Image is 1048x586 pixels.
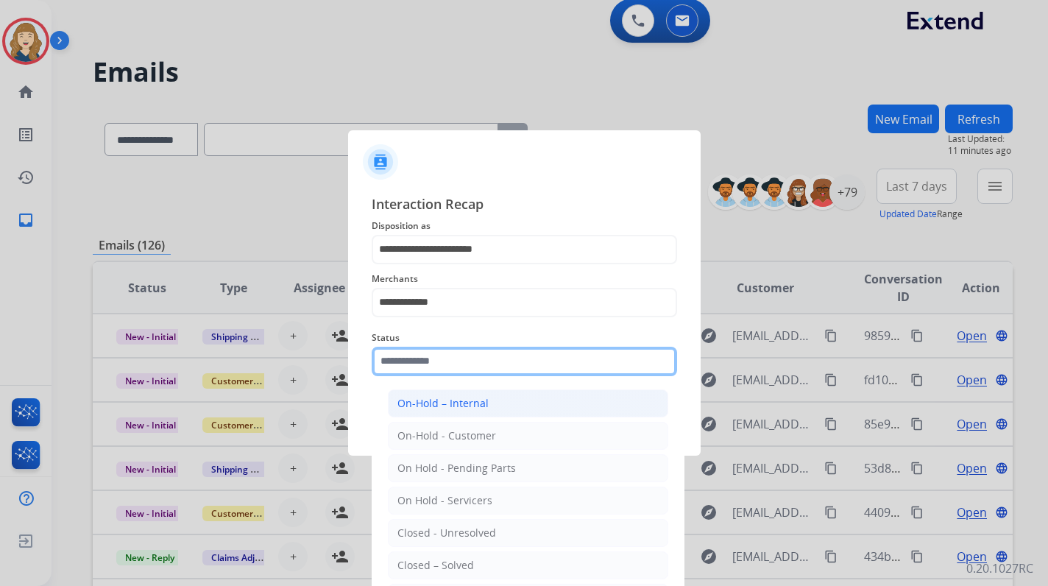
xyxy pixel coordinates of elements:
div: Closed - Unresolved [397,526,496,540]
p: 0.20.1027RC [966,559,1033,577]
img: contactIcon [363,144,398,180]
span: Merchants [372,270,677,288]
span: Disposition as [372,217,677,235]
span: Interaction Recap [372,194,677,217]
div: On Hold - Servicers [397,493,492,508]
div: On Hold - Pending Parts [397,461,516,476]
div: On-Hold – Internal [397,396,489,411]
div: Closed – Solved [397,558,474,573]
span: Status [372,329,677,347]
div: On-Hold - Customer [397,428,496,443]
